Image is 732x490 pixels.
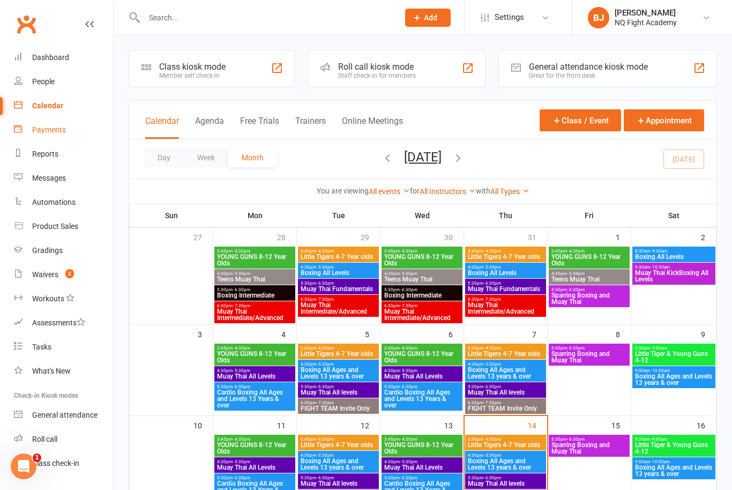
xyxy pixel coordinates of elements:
[14,403,113,427] a: General attendance kiosk mode
[495,5,524,29] span: Settings
[551,442,628,455] span: Sparring Boxing and Muay Thai
[228,148,277,167] button: Month
[216,346,293,351] span: 3:45pm
[216,249,293,254] span: 3:45pm
[467,302,544,315] span: Muay Thai Intermediate/Advanced
[483,297,501,302] span: - 7:30pm
[14,190,113,214] a: Automations
[233,249,250,254] span: - 4:30pm
[701,325,716,343] div: 9
[316,249,334,254] span: - 4:30pm
[384,287,460,292] span: 5:30pm
[490,187,529,196] a: All Types
[32,318,85,327] div: Assessments
[467,453,544,458] span: 4:30pm
[233,346,250,351] span: - 4:30pm
[33,454,41,462] span: 1
[130,204,213,227] th: Sun
[400,384,417,389] span: - 6:30pm
[184,148,228,167] button: Week
[281,325,296,343] div: 4
[216,271,293,276] span: 4:30pm
[17,151,167,329] div: Hi [PERSON_NAME] ​ Thanks for getting in touch. 😊 ​ Unfortunately you have contacted us outside o...
[216,459,293,464] span: 4:30pm
[216,303,293,308] span: 6:30pm
[216,373,293,380] span: Muay Thai All Levels
[369,187,410,196] a: All events
[400,346,417,351] span: - 4:30pm
[9,144,206,359] div: Toby says…
[11,454,36,479] iframe: Intercom live chat
[467,437,544,442] span: 3:45pm
[467,405,544,412] span: FIGHT TEAM Invite Only
[634,368,713,373] span: 9:00am
[216,308,293,321] span: Muay Thai Intermediate/Advanced
[444,416,464,434] div: 13
[384,384,460,389] span: 5:30pm
[14,46,113,70] a: Dashboard
[300,346,377,351] span: 3:45pm
[384,271,460,276] span: 4:30pm
[467,362,544,367] span: 4:30pm
[300,367,377,380] span: Boxing All Ages and Levels 13 years & over
[32,53,69,62] div: Dashboard
[9,329,205,347] textarea: Message…
[14,70,113,94] a: People
[62,113,206,136] div: Why is one of my prospects black
[551,437,628,442] span: 5:30pm
[634,351,713,363] span: Little Tiger & Young Guns 4-12
[14,142,113,166] a: Reports
[551,276,628,283] span: Teens Muay Thai
[300,286,377,292] span: Muay Thai Fundamentals
[32,411,98,419] div: General attendance
[61,6,78,23] div: Profile image for Jessica
[400,368,417,373] span: - 5:30pm
[187,4,207,25] button: Home
[32,343,51,351] div: Tasks
[483,384,501,389] span: - 6:30pm
[410,187,420,195] strong: for
[400,287,417,292] span: - 6:30pm
[32,77,55,86] div: People
[615,8,677,18] div: [PERSON_NAME]
[483,453,501,458] span: - 5:30pm
[295,116,326,139] button: Trainers
[467,351,544,357] span: Little Tigers 4-7 Year olds
[144,148,184,167] button: Day
[216,276,293,283] span: Teens Muay Thai
[528,416,547,434] div: 14
[400,249,417,254] span: - 4:30pm
[316,297,334,302] span: - 7:30pm
[300,400,377,405] span: 6:30pm
[467,442,544,448] span: Little Tigers 4-7 Year olds
[467,384,544,389] span: 5:30pm
[141,10,391,25] input: Search...
[300,254,377,260] span: Little Tigers 4-7 Year olds
[316,346,334,351] span: - 4:30pm
[634,265,713,270] span: 9:30am
[342,116,403,139] button: Online Meetings
[361,416,380,434] div: 12
[444,228,464,246] div: 30
[400,476,417,480] span: - 6:30pm
[400,303,417,308] span: - 7:30pm
[216,389,293,409] span: Cardio Boxing All Ages and Levels 13 Years & over
[634,464,713,477] span: Boxing All Ages and Levels 13 years & over
[213,204,297,227] th: Mon
[384,308,460,321] span: Muay Thai Intermediate/Advanced
[32,367,71,375] div: What's New
[233,384,250,389] span: - 6:30pm
[400,459,417,464] span: - 5:30pm
[300,362,377,367] span: 4:30pm
[483,400,501,405] span: - 7:30pm
[634,373,713,386] span: Boxing All Ages and Levels 13 years & over
[195,116,224,139] button: Agenda
[467,400,544,405] span: 6:30pm
[400,271,417,276] span: - 5:30pm
[476,187,490,195] strong: with
[32,150,58,158] div: Reports
[467,286,544,292] span: Muay Thai Fundamentals
[615,18,677,27] div: NQ Fight Academy
[529,72,648,79] div: Great for the front desk
[650,265,670,270] span: - 10:30am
